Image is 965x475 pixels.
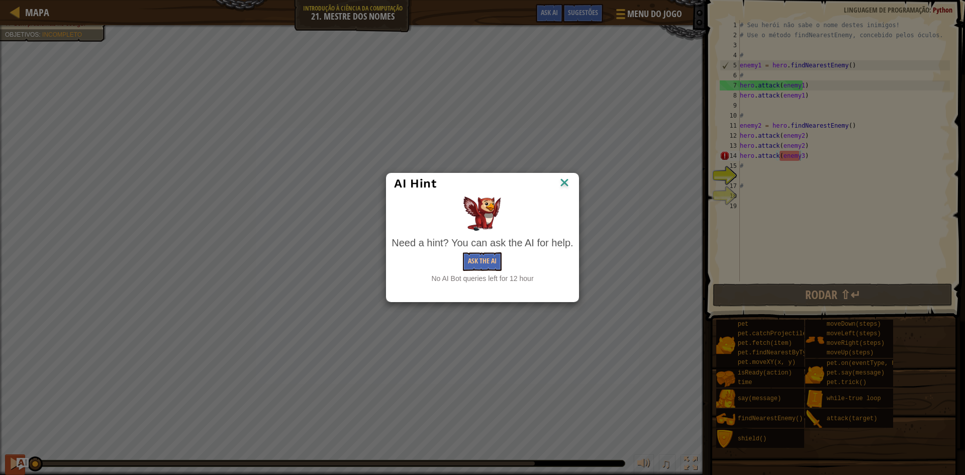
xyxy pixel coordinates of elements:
[463,197,501,231] img: AI Hint Animal
[394,176,436,191] span: AI Hint
[392,273,573,283] div: No AI Bot queries left for 12 hour
[463,252,502,271] button: Ask the AI
[558,176,571,191] img: IconClose.svg
[392,236,573,250] div: Need a hint? You can ask the AI for help.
